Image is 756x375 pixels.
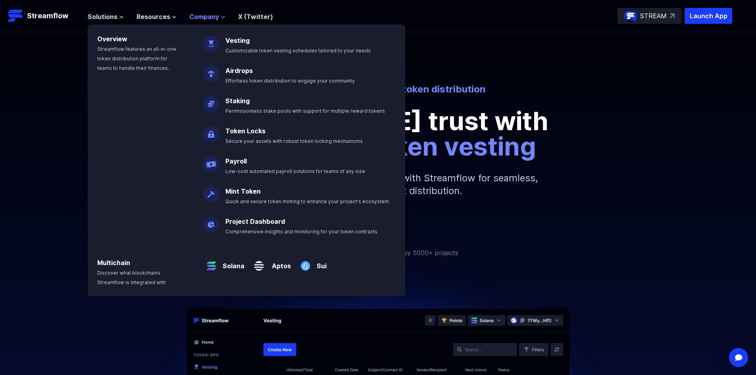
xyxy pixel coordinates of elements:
img: Payroll [203,150,219,172]
span: Resources [137,12,170,21]
img: Solana [203,252,219,274]
img: Airdrops [203,60,219,82]
img: Streamflow Logo [8,8,24,24]
a: Vesting [225,37,250,44]
span: Streamflow features an all-in-one token distribution platform for teams to handle their finances. [97,46,176,71]
img: Staking [203,90,219,112]
img: Sui [297,252,314,274]
p: STREAM [640,11,667,21]
a: Payroll [225,157,247,165]
span: Discover what blockchains Streamflow is integrated with [97,270,166,285]
a: Streamflow [8,8,80,24]
span: Comprehensive insights and monitoring for your token contracts [225,229,377,235]
a: Token Locks [225,127,265,135]
p: Streamflow [27,10,68,21]
div: Open Intercom Messenger [729,348,748,367]
a: Staking [225,97,250,105]
img: Project Dashboard [203,210,219,233]
a: Sui [314,255,327,271]
img: Vesting [203,29,219,52]
span: Secure your assets with robust token locking mechanisms [225,138,363,144]
a: Project Dashboard [225,217,285,225]
button: Launch App [685,8,732,24]
a: Mint Token [225,187,261,195]
button: Solutions [88,12,124,21]
img: Token Locks [203,120,219,142]
span: Quick and secure token minting to enhance your project's ecosystem [225,198,389,204]
button: Resources [137,12,177,21]
button: Company [189,12,225,21]
a: X (Twitter) [238,13,273,21]
p: Trusted by 5000+ projects [379,248,458,258]
a: Multichain [97,259,130,267]
a: STREAM [617,8,681,24]
span: token vesting [368,131,536,162]
span: Customizable token vesting schedules tailored to your needs [225,48,371,54]
span: Effortless token distribution to engage your community [225,78,355,84]
a: Airdrops [225,67,253,75]
img: streamflow-logo-circle.png [624,10,637,22]
a: Solana [219,255,244,271]
span: Permissionless stake pools with support for multiple reward tokens [225,108,385,114]
a: Overview [97,35,127,43]
img: Aptos [251,252,267,274]
span: Company [189,12,219,21]
span: Low-cost automated payroll solutions for teams of any size [225,168,365,174]
span: Solutions [88,12,117,21]
img: top-right-arrow.svg [670,13,675,18]
img: Mint Token [203,180,219,202]
a: Aptos [267,255,291,271]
